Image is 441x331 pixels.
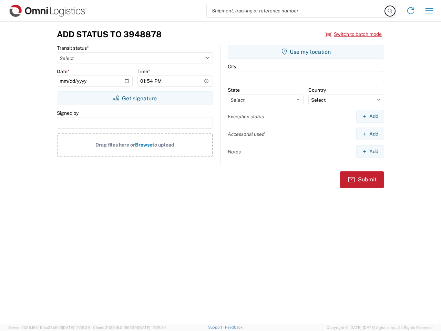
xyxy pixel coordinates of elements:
[135,142,152,148] span: Browse
[327,324,433,331] span: Copyright © [DATE]-[DATE] Agistix Inc., All Rights Reserved
[137,68,150,74] label: Time
[95,142,135,148] span: Drag files here or
[152,142,174,148] span: to upload
[225,325,243,329] a: Feedback
[356,145,384,158] button: Add
[57,45,89,51] label: Transit status
[228,149,241,155] label: Notes
[57,91,213,105] button: Get signature
[228,131,265,137] label: Accessorial used
[228,45,384,59] button: Use my location
[57,29,162,39] h3: Add Status to 3948878
[62,325,90,330] span: [DATE] 12:29:29
[57,110,79,116] label: Signed by
[8,325,90,330] span: Server: 2025.16.0-1ffcc23b9e2
[356,128,384,140] button: Add
[208,325,225,329] a: Support
[356,110,384,123] button: Add
[228,87,240,93] label: State
[93,325,166,330] span: Client: 2025.16.0-1592391
[57,68,70,74] label: Date
[207,4,385,17] input: Shipment, tracking or reference number
[308,87,326,93] label: Country
[228,63,236,70] label: City
[138,325,166,330] span: [DATE] 12:25:34
[340,171,384,188] button: Submit
[228,113,264,120] label: Exception status
[326,29,382,40] button: Switch to batch mode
